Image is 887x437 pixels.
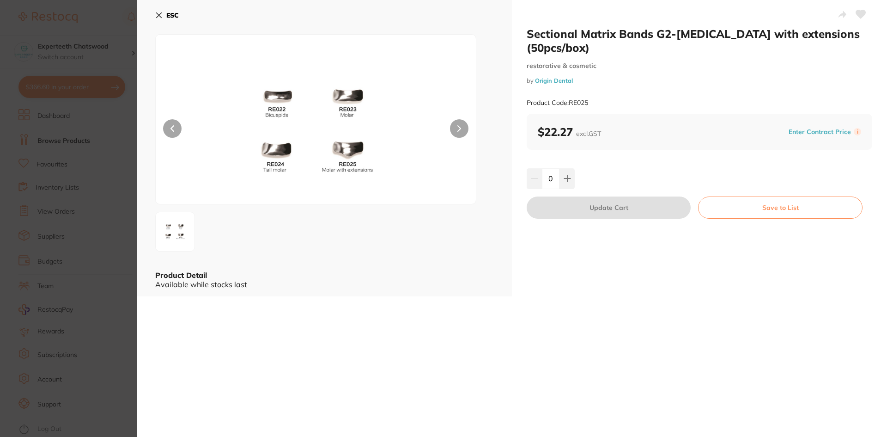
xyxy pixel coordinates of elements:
img: bmc [220,58,412,204]
button: ESC [155,7,179,23]
small: Product Code: RE025 [527,99,588,107]
b: Product Detail [155,271,207,280]
img: bmc [158,215,192,248]
button: Update Cart [527,197,691,219]
button: Enter Contract Price [786,128,854,136]
div: Available while stocks last [155,280,493,289]
small: restorative & cosmetic [527,62,872,70]
a: Origin Dental [535,77,573,84]
span: excl. GST [576,129,601,138]
h2: Sectional Matrix Bands G2-[MEDICAL_DATA] with extensions (50pcs/box) [527,27,872,55]
button: Save to List [698,197,863,219]
label: i [854,128,861,135]
b: ESC [166,11,179,19]
small: by [527,77,872,84]
b: $22.27 [538,125,601,139]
